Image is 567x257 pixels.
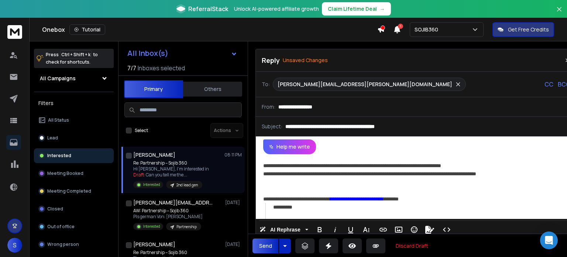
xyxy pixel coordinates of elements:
[188,4,228,13] span: ReferralStack
[252,239,278,253] button: Send
[440,222,454,237] button: Code View
[176,182,198,188] p: 2nd lead gen
[258,222,310,237] button: AI Rephrase
[127,50,168,57] h1: All Inbox(s)
[69,24,105,35] button: Tutorial
[133,214,203,220] p: Pls german Von: [PERSON_NAME]
[42,24,377,35] div: Onebox
[47,188,91,194] p: Meeting Completed
[146,172,187,178] span: Can you tell me the ...
[283,57,328,64] p: Unsaved Changes
[133,172,145,178] span: Draft:
[392,222,406,237] button: Insert Image (Ctrl+P)
[60,50,92,59] span: Ctrl + Shift + k
[423,222,437,237] button: Signature
[380,5,385,13] span: →
[40,75,76,82] h1: All Campaigns
[34,71,114,86] button: All Campaigns
[135,128,148,133] label: Select
[359,222,373,237] button: More Text
[127,64,136,72] span: 7 / 7
[263,139,316,154] button: Help me write
[224,152,242,158] p: 08:11 PM
[133,160,209,166] p: Re: Partnership – Sojib 360
[34,131,114,145] button: Lead
[313,222,327,237] button: Bold (Ctrl+B)
[34,202,114,216] button: Closed
[7,238,22,253] button: S
[34,184,114,199] button: Meeting Completed
[34,98,114,108] h3: Filters
[34,237,114,252] button: Wrong person
[344,222,358,237] button: Underline (Ctrl+U)
[225,200,242,206] p: [DATE]
[34,219,114,234] button: Out of office
[133,151,175,159] h1: [PERSON_NAME]
[47,241,79,247] p: Wrong person
[328,222,342,237] button: Italic (Ctrl+I)
[262,81,270,88] p: To:
[133,241,175,248] h1: [PERSON_NAME]
[269,227,302,233] span: AI Rephrase
[47,135,58,141] p: Lead
[225,241,242,247] p: [DATE]
[121,46,243,61] button: All Inbox(s)
[47,206,63,212] p: Closed
[376,222,390,237] button: Insert Link (Ctrl+K)
[407,222,421,237] button: Emoticons
[138,64,185,72] h3: Inboxes selected
[234,5,319,13] p: Unlock AI-powered affiliate growth
[540,231,558,249] div: Open Intercom Messenger
[133,166,209,172] p: Hi [PERSON_NAME], I’m interested in
[124,80,183,98] button: Primary
[262,55,280,65] p: Reply
[34,148,114,163] button: Interested
[46,51,98,66] p: Press to check for shortcuts.
[508,26,549,33] p: Get Free Credits
[47,153,71,159] p: Interested
[554,4,564,22] button: Close banner
[322,2,391,16] button: Claim Lifetime Deal→
[34,113,114,128] button: All Status
[262,103,275,111] p: From:
[143,182,160,187] p: Interested
[398,24,403,29] span: 1
[492,22,554,37] button: Get Free Credits
[183,81,242,97] button: Others
[390,239,434,253] button: Discard Draft
[143,224,160,229] p: Interested
[133,208,203,214] p: AW: Partnership – Sojib 360
[47,170,83,176] p: Meeting Booked
[34,166,114,181] button: Meeting Booked
[48,117,69,123] p: All Status
[47,224,75,230] p: Out of office
[278,81,452,88] p: [PERSON_NAME][EMAIL_ADDRESS][PERSON_NAME][DOMAIN_NAME]
[133,250,201,256] p: Re: Partnership – Sojib 360
[133,199,214,206] h1: [PERSON_NAME][EMAIL_ADDRESS][DOMAIN_NAME]
[176,224,197,230] p: Partnership
[415,26,441,33] p: SOJIB360
[262,123,282,130] p: Subject:
[544,80,553,89] p: CC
